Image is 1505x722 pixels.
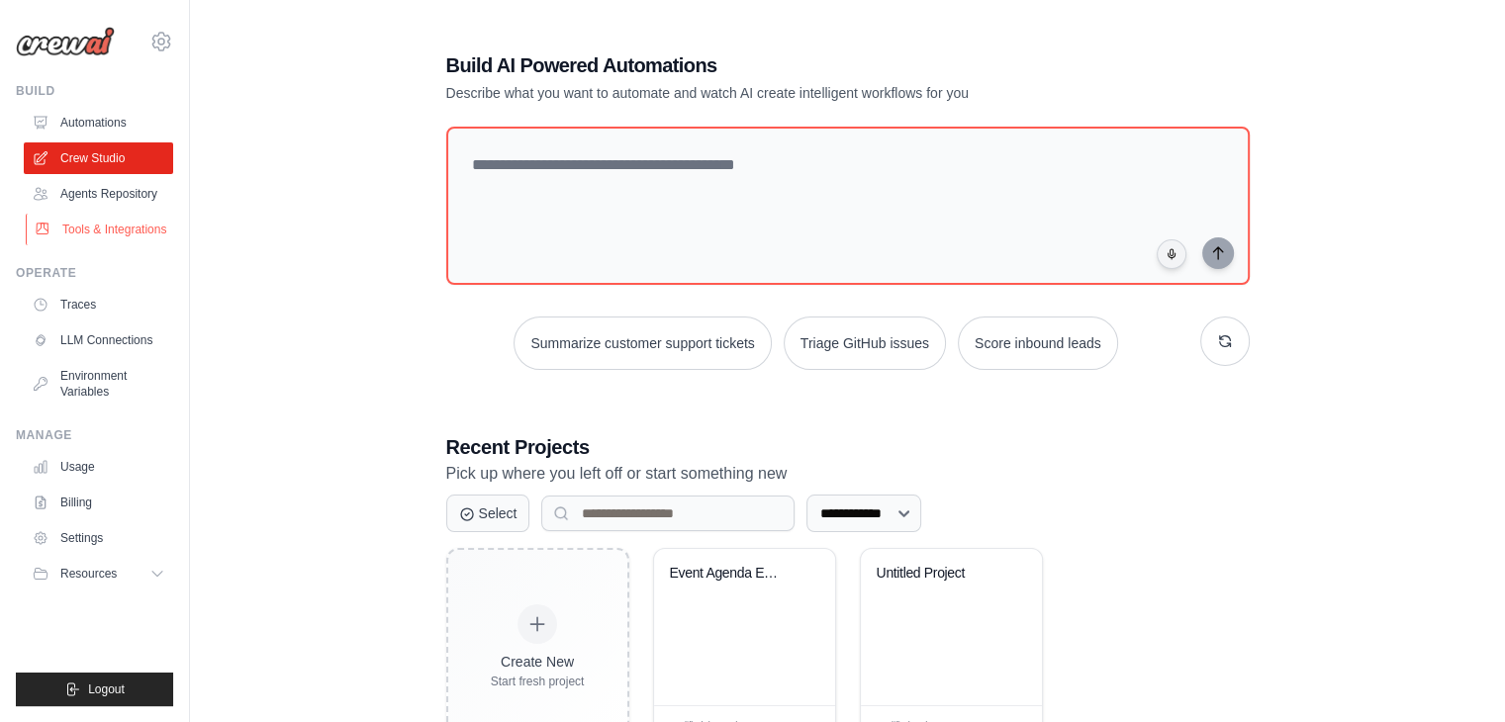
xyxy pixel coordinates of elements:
div: Build [16,83,173,99]
a: Environment Variables [24,360,173,407]
div: Create New [491,652,585,672]
span: Resources [60,566,117,582]
button: Select [446,495,530,532]
a: Traces [24,289,173,320]
button: Triage GitHub issues [784,316,946,370]
button: Score inbound leads [958,316,1118,370]
a: Usage [24,451,173,483]
a: Billing [24,487,173,518]
div: Start fresh project [491,674,585,689]
a: Crew Studio [24,142,173,174]
a: Automations [24,107,173,138]
button: Get new suggestions [1200,316,1250,366]
p: Describe what you want to automate and watch AI create intelligent workflows for you [446,83,1111,103]
div: Untitled Project [877,565,996,583]
button: Resources [24,558,173,589]
a: Tools & Integrations [26,214,175,245]
button: Logout [16,673,173,706]
span: Logout [88,681,125,697]
button: Click to speak your automation idea [1157,239,1186,269]
div: Event Agenda Extractor [670,565,790,583]
a: LLM Connections [24,324,173,356]
h3: Recent Projects [446,433,1250,461]
a: Settings [24,522,173,554]
div: Operate [16,265,173,281]
h1: Build AI Powered Automations [446,51,1111,79]
div: Manage [16,427,173,443]
img: Logo [16,27,115,56]
a: Agents Repository [24,178,173,210]
button: Summarize customer support tickets [514,316,771,370]
p: Pick up where you left off or start something new [446,461,1250,487]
